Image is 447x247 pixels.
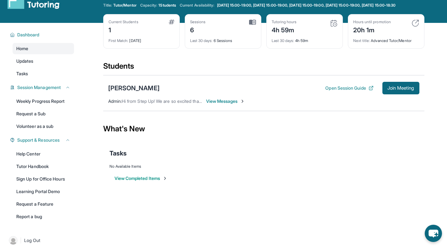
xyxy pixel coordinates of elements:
a: Learning Portal Demo [13,186,74,197]
div: Advanced Tutor/Mentor [353,34,419,43]
a: Updates [13,55,74,67]
button: Dashboard [15,32,70,38]
a: Weekly Progress Report [13,96,74,107]
button: Open Session Guide [325,85,373,91]
span: Title: [103,3,112,8]
span: | [20,237,22,244]
span: Next title : [353,38,370,43]
span: [DATE] 15:00-19:00, [DATE] 15:00-19:00, [DATE] 15:00-19:00, [DATE] 15:00-19:00, [DATE] 15:00-18:30 [217,3,396,8]
span: Updates [16,58,34,64]
img: card [249,19,256,25]
div: [DATE] [109,34,174,43]
span: Tasks [16,71,28,77]
img: card [412,19,419,27]
a: Sign Up for Office Hours [13,173,74,185]
button: Session Management [15,84,70,91]
button: Support & Resources [15,137,70,143]
div: No Available Items [109,164,418,169]
button: Join Meeting [382,82,419,94]
button: chat-button [425,225,442,242]
span: Capacity: [140,3,157,8]
a: Volunteer as a sub [13,121,74,132]
div: Sessions [190,19,206,24]
span: Log Out [24,237,40,244]
span: Home [16,45,28,52]
img: card [169,19,174,24]
span: Tutor/Mentor [113,3,136,8]
div: 4h 59m [272,34,338,43]
div: Students [103,61,424,75]
div: Hours until promotion [353,19,391,24]
div: 20h 1m [353,24,391,34]
a: Tutor Handbook [13,161,74,172]
span: Session Management [17,84,61,91]
span: Support & Resources [17,137,60,143]
span: Admin : [108,98,122,104]
span: First Match : [109,38,129,43]
a: Request a Sub [13,108,74,119]
div: Current Students [109,19,138,24]
span: Current Availability: [180,3,214,8]
img: Chevron-Right [240,99,245,104]
span: Join Meeting [387,86,414,90]
div: 1 [109,24,138,34]
div: 6 Sessions [190,34,256,43]
span: Last 30 days : [190,38,213,43]
img: user-img [9,236,18,245]
a: Tasks [13,68,74,79]
img: card [330,19,338,27]
a: Report a bug [13,211,74,222]
div: What's New [103,115,424,143]
span: Dashboard [17,32,40,38]
div: 6 [190,24,206,34]
span: Last 30 days : [272,38,294,43]
span: Tasks [109,149,127,158]
div: [PERSON_NAME] [108,84,160,92]
div: Tutoring hours [272,19,297,24]
span: View Messages [206,98,245,104]
a: Home [13,43,74,54]
a: [DATE] 15:00-19:00, [DATE] 15:00-19:00, [DATE] 15:00-19:00, [DATE] 15:00-19:00, [DATE] 15:00-18:30 [216,3,397,8]
span: 1 Students [158,3,176,8]
div: 4h 59m [272,24,297,34]
a: Help Center [13,148,74,160]
button: View Completed Items [114,175,168,181]
a: Request a Feature [13,198,74,210]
